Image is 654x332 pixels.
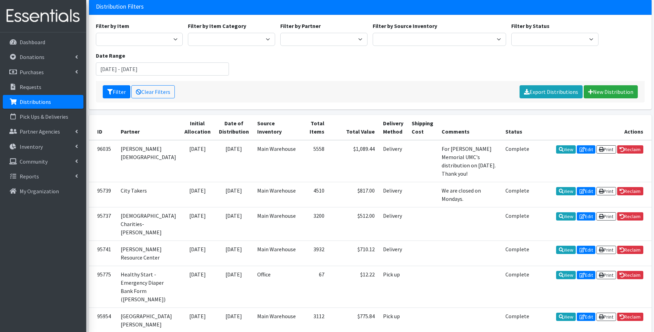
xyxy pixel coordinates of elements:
[437,182,501,207] td: We are closed on Mondays.
[520,85,583,98] a: Export Distributions
[96,3,144,10] h3: Distribution Filters
[617,313,643,321] a: Reclaim
[577,187,595,195] a: Edit
[89,266,117,307] td: 95775
[117,140,180,182] td: [PERSON_NAME][DEMOGRAPHIC_DATA]
[3,184,83,198] a: My Organization
[253,115,302,140] th: Source Inventory
[89,140,117,182] td: 96035
[596,313,616,321] a: Print
[3,155,83,168] a: Community
[617,145,643,154] a: Reclaim
[20,188,59,195] p: My Organization
[501,115,533,140] th: Status
[3,80,83,94] a: Requests
[180,115,215,140] th: Initial Allocation
[3,4,83,28] img: HumanEssentials
[596,271,616,279] a: Print
[596,145,616,154] a: Print
[379,266,408,307] td: Pick up
[103,85,130,98] button: Filter
[3,35,83,49] a: Dashboard
[89,182,117,207] td: 95739
[117,266,180,307] td: Healthy Start - Emergency Diaper Bank Form ([PERSON_NAME])
[329,115,379,140] th: Total Value
[556,145,576,154] a: View
[89,241,117,266] td: 95741
[596,246,616,254] a: Print
[117,115,180,140] th: Partner
[117,182,180,207] td: City Takers
[533,115,652,140] th: Actions
[215,140,253,182] td: [DATE]
[188,22,246,30] label: Filter by Item Category
[253,182,302,207] td: Main Warehouse
[20,128,60,135] p: Partner Agencies
[20,158,48,165] p: Community
[379,140,408,182] td: Delivery
[501,182,533,207] td: Complete
[117,207,180,241] td: [DEMOGRAPHIC_DATA] Charities- [PERSON_NAME]
[302,207,329,241] td: 3200
[617,246,643,254] a: Reclaim
[20,113,68,120] p: Pick Ups & Deliveries
[577,271,595,279] a: Edit
[329,140,379,182] td: $1,089.44
[253,241,302,266] td: Main Warehouse
[408,115,437,140] th: Shipping Cost
[577,212,595,221] a: Edit
[501,207,533,241] td: Complete
[556,246,576,254] a: View
[617,212,643,221] a: Reclaim
[96,62,229,76] input: January 1, 2011 - December 31, 2011
[617,271,643,279] a: Reclaim
[131,85,175,98] a: Clear Filters
[253,266,302,307] td: Office
[617,187,643,195] a: Reclaim
[180,266,215,307] td: [DATE]
[215,266,253,307] td: [DATE]
[3,50,83,64] a: Donations
[329,207,379,241] td: $512.00
[20,39,45,46] p: Dashboard
[501,241,533,266] td: Complete
[3,110,83,124] a: Pick Ups & Deliveries
[180,207,215,241] td: [DATE]
[117,241,180,266] td: [PERSON_NAME] Resource Center
[556,187,576,195] a: View
[302,241,329,266] td: 3932
[96,51,125,60] label: Date Range
[511,22,550,30] label: Filter by Status
[215,182,253,207] td: [DATE]
[379,241,408,266] td: Delivery
[180,182,215,207] td: [DATE]
[20,53,44,60] p: Donations
[501,140,533,182] td: Complete
[556,271,576,279] a: View
[89,115,117,140] th: ID
[302,140,329,182] td: 5558
[20,98,51,105] p: Distributions
[280,22,321,30] label: Filter by Partner
[180,140,215,182] td: [DATE]
[437,115,501,140] th: Comments
[20,69,44,76] p: Purchases
[96,22,129,30] label: Filter by Item
[215,241,253,266] td: [DATE]
[329,266,379,307] td: $12.22
[3,140,83,154] a: Inventory
[20,84,41,90] p: Requests
[437,140,501,182] td: For [PERSON_NAME] Memorial UMC's distribution on [DATE]. Thank you!
[556,313,576,321] a: View
[373,22,437,30] label: Filter by Source Inventory
[329,241,379,266] td: $710.12
[3,125,83,138] a: Partner Agencies
[596,187,616,195] a: Print
[20,173,39,180] p: Reports
[302,266,329,307] td: 67
[89,207,117,241] td: 95737
[253,140,302,182] td: Main Warehouse
[584,85,638,98] a: New Distribution
[215,207,253,241] td: [DATE]
[20,143,43,150] p: Inventory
